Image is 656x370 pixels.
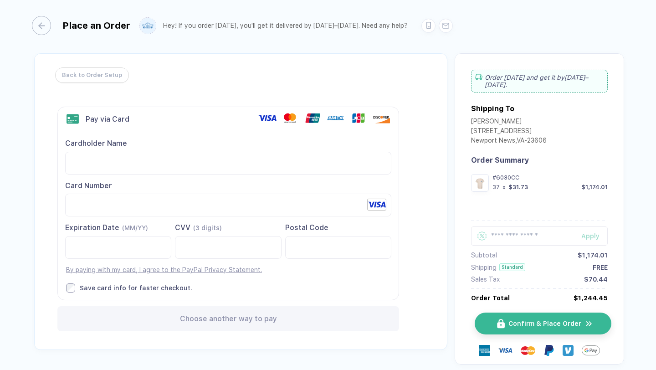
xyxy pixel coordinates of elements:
input: Save card info for faster checkout. [66,283,75,293]
div: Cardholder Name [65,139,391,149]
span: (MM/YY) [122,224,148,231]
span: Back to Order Setup [62,68,122,82]
img: Paypal [543,345,554,356]
span: Confirm & Place Order [508,320,581,327]
div: CVV [175,223,281,233]
span: Choose another way to pay [180,314,277,323]
div: 37 [492,184,500,190]
div: Choose another way to pay [57,306,399,331]
div: Place an Order [62,20,130,31]
button: Apply [570,226,608,246]
div: Shipping To [471,104,514,113]
div: Order Total [471,294,510,302]
img: express [479,345,490,356]
div: [STREET_ADDRESS] [471,127,547,137]
img: master-card [521,343,535,358]
iframe: Secure Credit Card Frame - Postal Code [293,236,384,258]
div: $1,174.01 [581,184,608,190]
img: 9c58be9b-33c3-4707-a624-4db1f2ad6edd_nt_front_1753472321497.jpg [473,176,487,190]
iframe: Secure Credit Card Frame - Expiration Date [73,236,164,258]
div: [PERSON_NAME] [471,118,547,127]
iframe: Secure Credit Card Frame - Credit Card Number [73,194,384,216]
img: visa [498,343,512,358]
div: FREE [593,264,608,271]
div: Card Number [65,181,391,191]
img: Venmo [563,345,574,356]
div: x [502,184,507,190]
div: $70.44 [584,276,608,283]
div: Sales Tax [471,276,500,283]
div: $31.73 [508,184,528,190]
img: user profile [140,18,156,34]
button: iconConfirm & Place Ordericon [475,313,611,334]
div: Order [DATE] and get it by [DATE]–[DATE] . [471,70,608,92]
div: Shipping [471,264,497,271]
div: Newport News , VA - 23606 [471,137,547,146]
a: By paying with my card, I agree to the PayPal Privacy Statement. [66,266,262,273]
span: (3 digits) [193,224,222,231]
div: Postal Code [285,223,391,233]
div: Hey! If you order [DATE], you'll get it delivered by [DATE]–[DATE]. Need any help? [163,22,408,30]
div: Subtotal [471,252,497,259]
button: Back to Order Setup [55,67,129,83]
img: icon [497,319,505,329]
div: $1,174.01 [578,252,608,259]
img: GPay [582,341,600,360]
div: Save card info for faster checkout. [80,284,192,292]
div: #6030CC [492,174,608,181]
div: Pay via Card [86,115,129,123]
div: Standard [499,263,525,271]
img: icon [585,319,593,328]
div: Order Summary [471,156,608,164]
iframe: To enrich screen reader interactions, please activate Accessibility in Grammarly extension settings [73,152,384,174]
div: Apply [581,232,608,240]
iframe: Secure Credit Card Frame - CVV [183,236,273,258]
div: $1,244.45 [574,294,608,302]
div: Expiration Date [65,223,171,233]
